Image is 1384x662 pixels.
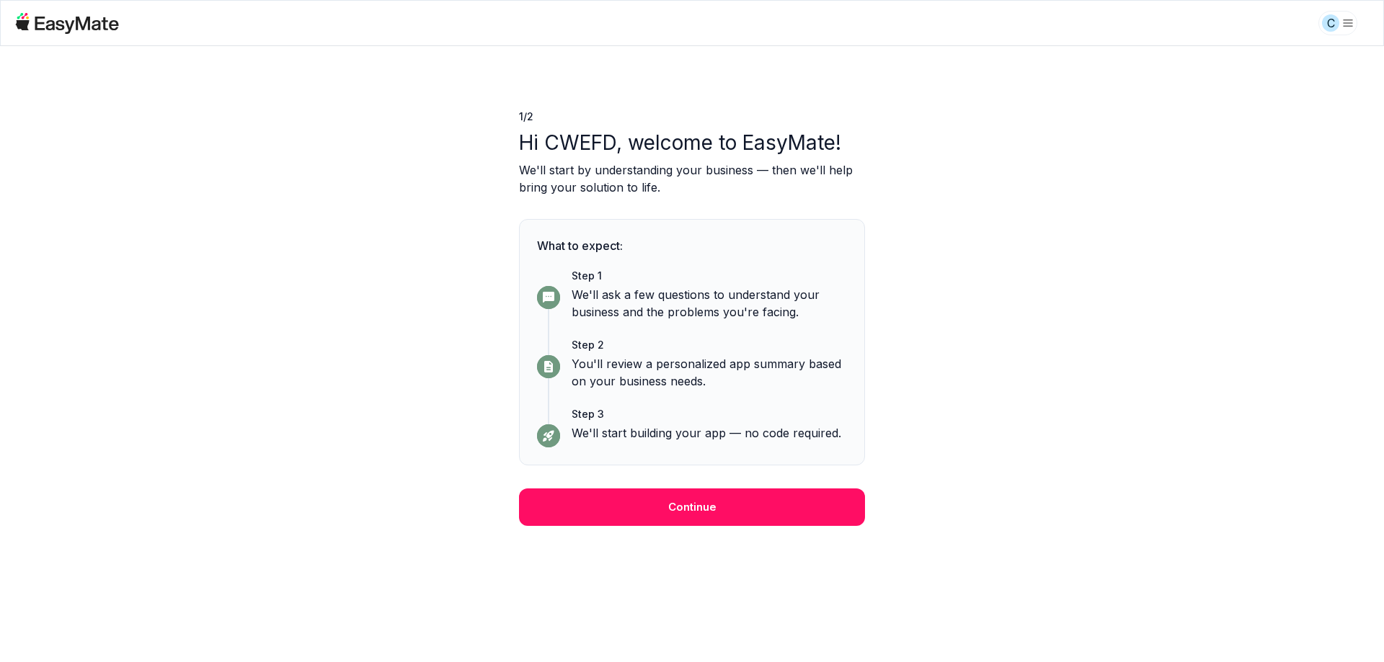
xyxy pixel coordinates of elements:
[572,269,847,283] p: Step 1
[519,161,865,196] p: We'll start by understanding your business — then we'll help bring your solution to life.
[519,109,865,124] p: 1 / 2
[519,488,865,526] button: Continue
[572,338,847,352] p: Step 2
[572,355,847,390] p: You'll review a personalized app summary based on your business needs.
[537,237,847,254] p: What to expect:
[572,424,847,442] p: We'll start building your app — no code required.
[519,130,865,156] p: Hi CWEFD, welcome to EasyMate!
[1322,14,1339,32] div: C
[572,407,847,421] p: Step 3
[572,286,847,321] p: We'll ask a few questions to understand your business and the problems you're facing.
